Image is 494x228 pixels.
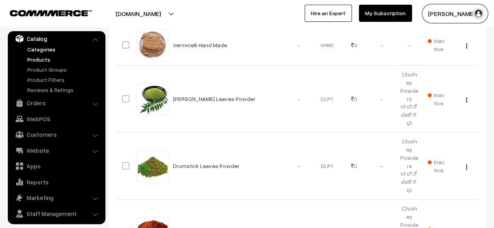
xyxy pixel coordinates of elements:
a: Customers [10,127,103,141]
td: - [368,133,396,200]
button: [DOMAIN_NAME] [88,4,188,23]
a: Reviews & Ratings [25,86,103,94]
td: 0 [341,25,368,65]
a: Catalog [10,32,103,46]
img: Menu [466,43,467,48]
td: Chutney Powders ಚಟ್ನಿ ಪುಡಿಗಳು [396,133,423,200]
td: 0 [341,65,368,133]
td: 0 [341,133,368,200]
td: Chutney Powders ಚಟ್ನಿ ಪುಡಿಗಳು [396,65,423,133]
a: Product Groups [25,65,103,74]
a: Vermicelli Hand Made [173,42,227,48]
a: Website [10,143,103,157]
a: Staff Management [10,207,103,221]
td: - [285,133,313,200]
img: Menu [466,164,467,170]
img: user [473,8,484,19]
a: Marketing [10,191,103,205]
a: COMMMERCE [10,8,78,17]
td: - [368,65,396,133]
span: Inactive [428,91,446,107]
td: CLP1 [313,65,341,133]
td: - [285,25,313,65]
img: COMMMERCE [10,10,92,16]
td: - [368,25,396,65]
td: DLP1 [313,133,341,200]
td: VHM1 [313,25,341,65]
a: WebPOS [10,112,103,126]
a: Orders [10,96,103,110]
img: Menu [466,97,467,103]
a: Apps [10,159,103,173]
a: My Subscription [359,5,412,22]
a: [PERSON_NAME] Leaves Powder [173,95,255,102]
td: - [396,25,423,65]
button: [PERSON_NAME] [422,4,488,23]
a: Hire an Expert [305,5,352,22]
a: Categories [25,45,103,53]
a: Drumstick Leaves Powder [173,163,239,169]
a: Products [25,55,103,64]
a: Reports [10,175,103,189]
td: - [285,65,313,133]
span: Inactive [428,158,446,174]
a: Product Filters [25,76,103,84]
span: Inactive [428,37,446,53]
